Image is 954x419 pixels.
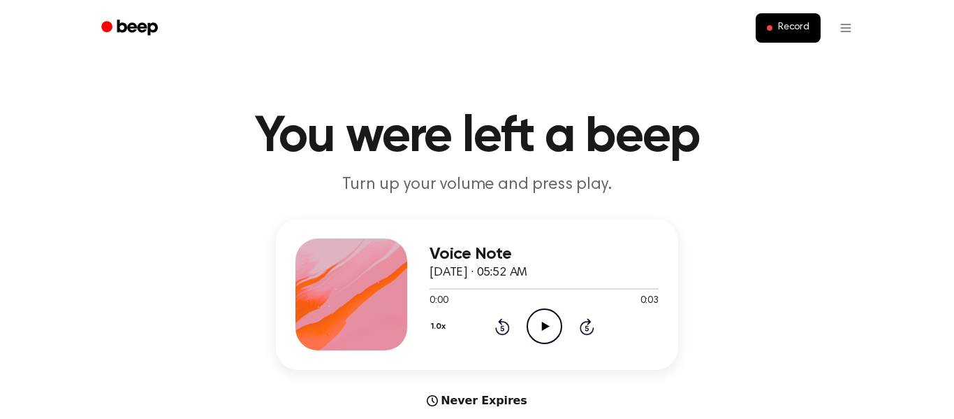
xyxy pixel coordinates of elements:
[829,11,863,45] button: Open menu
[430,315,450,339] button: 1.0x
[276,392,678,409] div: Never Expires
[640,294,659,308] span: 0:03
[430,267,527,279] span: [DATE] · 05:52 AM
[778,22,809,34] span: Record
[756,13,821,43] button: Record
[91,15,170,42] a: Beep
[430,245,659,264] h3: Voice Note
[430,294,448,308] span: 0:00
[119,112,835,162] h1: You were left a beep
[209,173,745,197] p: Turn up your volume and press play.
